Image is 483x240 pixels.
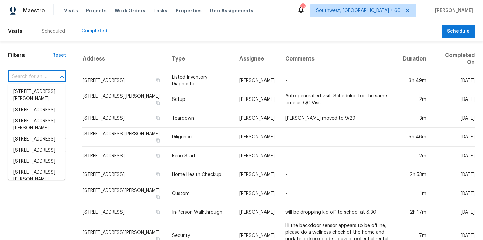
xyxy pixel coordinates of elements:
td: Setup [166,90,234,109]
td: [PERSON_NAME] [234,90,280,109]
td: [STREET_ADDRESS] [82,147,166,165]
td: [DATE] [432,128,475,147]
td: [DATE] [432,147,475,165]
td: 2h 53m [398,165,432,184]
td: 2h 17m [398,203,432,222]
td: [PERSON_NAME] [234,128,280,147]
th: Completed On [432,47,475,71]
span: Projects [86,7,107,14]
th: Duration [398,47,432,71]
td: Listed Inventory Diagnostic [166,71,234,90]
li: [STREET_ADDRESS] [8,134,65,145]
button: Copy Address [155,194,161,200]
span: Visits [8,24,23,39]
td: Reno Start [166,147,234,165]
th: Assignee [234,47,280,71]
td: Teardown [166,109,234,128]
td: [STREET_ADDRESS][PERSON_NAME] [82,128,166,147]
span: Schedule [447,27,470,36]
td: [STREET_ADDRESS] [82,165,166,184]
th: Type [166,47,234,71]
button: Copy Address [155,137,161,144]
td: [DATE] [432,184,475,203]
li: [STREET_ADDRESS][PERSON_NAME] [8,86,65,105]
span: Work Orders [115,7,145,14]
button: Copy Address [155,100,161,106]
td: - [280,71,398,90]
td: [PERSON_NAME] [234,203,280,222]
div: Completed [81,28,107,34]
td: 3m [398,109,432,128]
td: 5h 46m [398,128,432,147]
span: Tasks [153,8,167,13]
button: Copy Address [155,171,161,177]
td: [PERSON_NAME] moved to 9/29 [280,109,398,128]
td: [DATE] [432,165,475,184]
li: [STREET_ADDRESS][PERSON_NAME] [8,116,65,134]
td: - [280,128,398,147]
button: Close [57,72,67,82]
th: Address [82,47,166,71]
td: 2m [398,147,432,165]
td: [DATE] [432,90,475,109]
td: [DATE] [432,203,475,222]
li: [STREET_ADDRESS] [8,105,65,116]
td: will be dropping kid off to school at 8:30 [280,203,398,222]
td: 1m [398,184,432,203]
button: Schedule [442,25,475,38]
td: [DATE] [432,71,475,90]
td: Diligence [166,128,234,147]
td: - [280,165,398,184]
button: Copy Address [155,153,161,159]
td: [STREET_ADDRESS] [82,203,166,222]
td: - [280,147,398,165]
button: Copy Address [155,115,161,121]
td: [PERSON_NAME] [234,109,280,128]
td: [PERSON_NAME] [234,147,280,165]
td: [STREET_ADDRESS][PERSON_NAME] [82,184,166,203]
td: Auto-generated visit. Scheduled for the same time as QC Visit. [280,90,398,109]
div: Scheduled [42,28,65,35]
th: Comments [280,47,398,71]
h1: Filters [8,52,52,59]
td: [PERSON_NAME] [234,165,280,184]
td: [PERSON_NAME] [234,71,280,90]
span: Southwest, [GEOGRAPHIC_DATA] + 60 [316,7,401,14]
td: [STREET_ADDRESS][PERSON_NAME] [82,90,166,109]
span: Maestro [23,7,45,14]
button: Copy Address [155,77,161,83]
td: [PERSON_NAME] [234,184,280,203]
td: In-Person Walkthrough [166,203,234,222]
td: 2m [398,90,432,109]
li: [STREET_ADDRESS] [8,156,65,167]
input: Search for an address... [8,72,47,82]
div: Reset [52,52,66,59]
button: Copy Address [155,209,161,215]
td: [STREET_ADDRESS] [82,109,166,128]
li: [STREET_ADDRESS][PERSON_NAME] [8,167,65,185]
td: [STREET_ADDRESS] [82,71,166,90]
span: [PERSON_NAME] [432,7,473,14]
td: - [280,184,398,203]
td: Home Health Checkup [166,165,234,184]
div: 706 [300,4,305,11]
td: [DATE] [432,109,475,128]
td: Custom [166,184,234,203]
span: Geo Assignments [210,7,253,14]
li: [STREET_ADDRESS] [8,145,65,156]
span: Properties [176,7,202,14]
span: Visits [64,7,78,14]
td: 3h 49m [398,71,432,90]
